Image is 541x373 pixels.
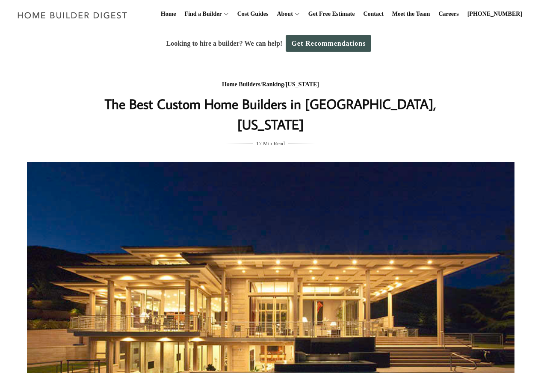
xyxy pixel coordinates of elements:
[100,94,441,135] h1: The Best Custom Home Builders in [GEOGRAPHIC_DATA], [US_STATE]
[389,0,434,28] a: Meet the Team
[100,79,441,90] div: / /
[234,0,272,28] a: Cost Guides
[14,7,131,23] img: Home Builder Digest
[435,0,462,28] a: Careers
[464,0,526,28] a: [PHONE_NUMBER]
[157,0,180,28] a: Home
[222,81,260,88] a: Home Builders
[262,81,284,88] a: Ranking
[273,0,293,28] a: About
[256,139,285,148] span: 17 Min Read
[181,0,222,28] a: Find a Builder
[286,35,371,52] a: Get Recommendations
[305,0,358,28] a: Get Free Estimate
[360,0,387,28] a: Contact
[286,81,319,88] a: [US_STATE]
